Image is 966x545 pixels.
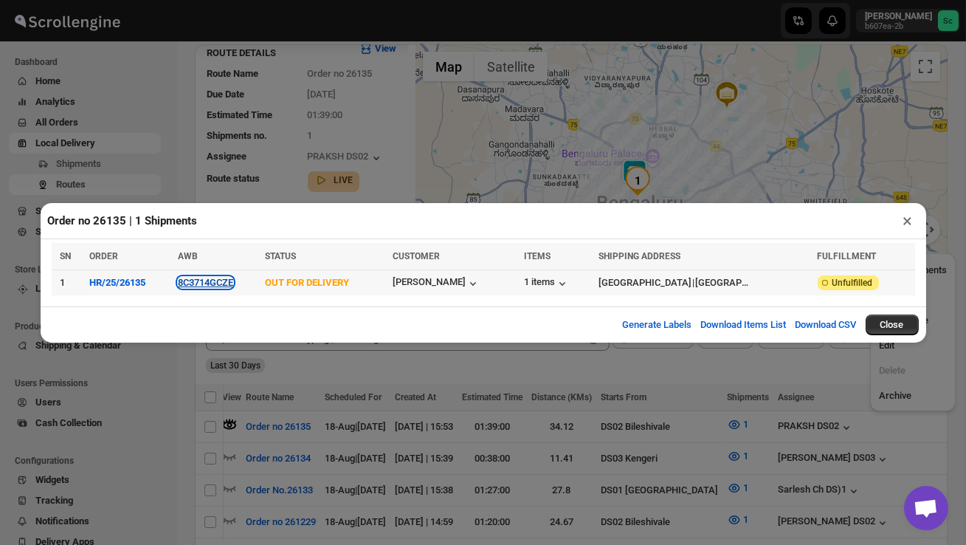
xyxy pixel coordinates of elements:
[695,275,750,290] div: [GEOGRAPHIC_DATA]
[897,210,919,231] button: ×
[266,277,350,288] span: OUT FOR DELIVERY
[614,310,701,340] button: Generate Labels
[48,213,198,228] h2: Order no 26135 | 1 Shipments
[904,486,948,530] a: Open chat
[89,277,145,288] button: HR/25/26135
[692,310,796,340] button: Download Items List
[524,251,551,261] span: ITEMS
[818,251,877,261] span: FULFILLMENT
[393,251,440,261] span: CUSTOMER
[598,275,691,290] div: [GEOGRAPHIC_DATA]
[832,277,873,289] span: Unfulfilled
[524,276,570,291] button: 1 items
[89,251,118,261] span: ORDER
[866,315,919,335] button: Close
[266,251,297,261] span: STATUS
[178,251,198,261] span: AWB
[598,275,808,290] div: |
[52,270,85,295] td: 1
[598,251,680,261] span: SHIPPING ADDRESS
[393,276,480,291] button: [PERSON_NAME]
[178,277,233,288] button: 8C3714GCZE
[787,310,866,340] button: Download CSV
[61,251,72,261] span: SN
